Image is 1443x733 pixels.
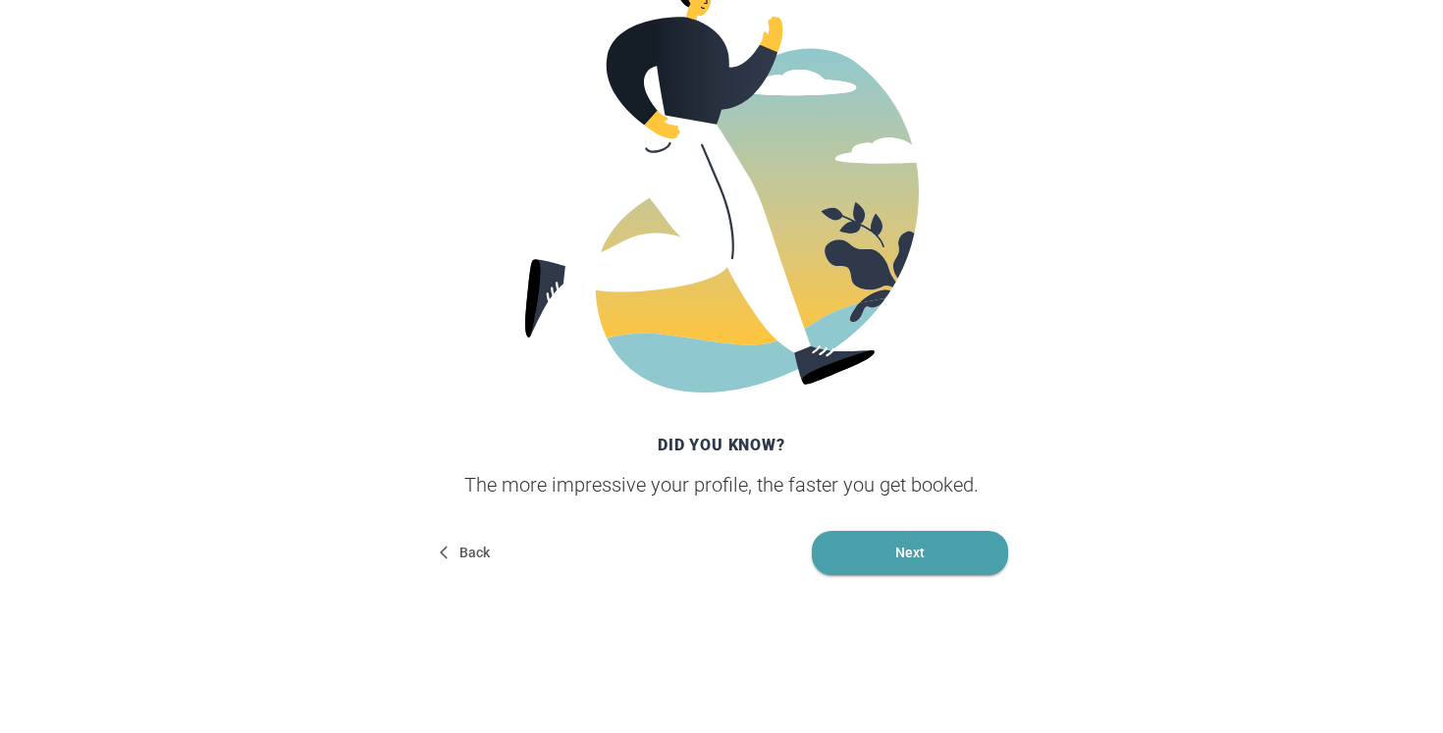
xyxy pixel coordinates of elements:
button: Back [435,531,498,575]
div: Did you know? [427,425,1016,464]
button: Next [812,531,1008,575]
div: The more impressive your profile, the faster you get booked. [427,472,1016,497]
